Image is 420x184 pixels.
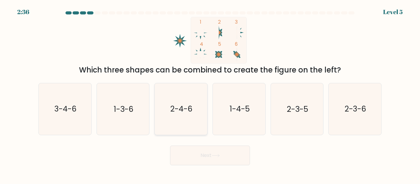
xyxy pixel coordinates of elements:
text: 2-3-5 [287,104,308,115]
tspan: 3 [235,19,238,25]
text: 2-4-6 [170,104,192,115]
text: 1-4-5 [229,104,249,115]
tspan: 4 [200,41,203,47]
tspan: 6 [235,41,238,47]
tspan: 1 [200,19,201,25]
div: Which three shapes can be combined to create the figure on the left? [42,65,378,76]
button: Next [170,146,250,165]
tspan: 2 [218,19,221,25]
text: 1-3-6 [114,104,133,115]
div: Level 5 [383,7,403,17]
tspan: 5 [218,41,221,47]
text: 2-3-6 [345,104,366,115]
div: 2:36 [17,7,29,17]
text: 3-4-6 [54,104,77,115]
